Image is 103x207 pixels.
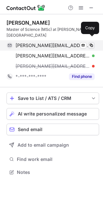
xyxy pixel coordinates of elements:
span: [PERSON_NAME][EMAIL_ADDRESS][DOMAIN_NAME] [16,63,90,69]
span: [PERSON_NAME][EMAIL_ADDRESS][DOMAIN_NAME] [16,53,90,59]
button: save-profile-one-click [6,92,99,104]
span: AI write personalized message [18,111,87,116]
span: Notes [17,169,97,175]
button: AI write personalized message [6,108,99,120]
span: Find work email [17,156,97,162]
button: Find work email [6,155,99,164]
button: Add to email campaign [6,139,99,151]
div: [PERSON_NAME] [6,19,50,26]
img: ContactOut v5.3.10 [6,4,45,12]
div: Master of Science (MSc) at [PERSON_NAME][GEOGRAPHIC_DATA] [6,27,99,38]
span: Add to email campaign [17,142,69,148]
button: Send email [6,124,99,135]
span: Send email [18,127,42,132]
div: Save to List / ATS / CRM [18,96,88,101]
button: Reveal Button [69,73,95,80]
button: Notes [6,168,99,177]
span: [PERSON_NAME][EMAIL_ADDRESS][PERSON_NAME][DOMAIN_NAME] [16,43,90,48]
